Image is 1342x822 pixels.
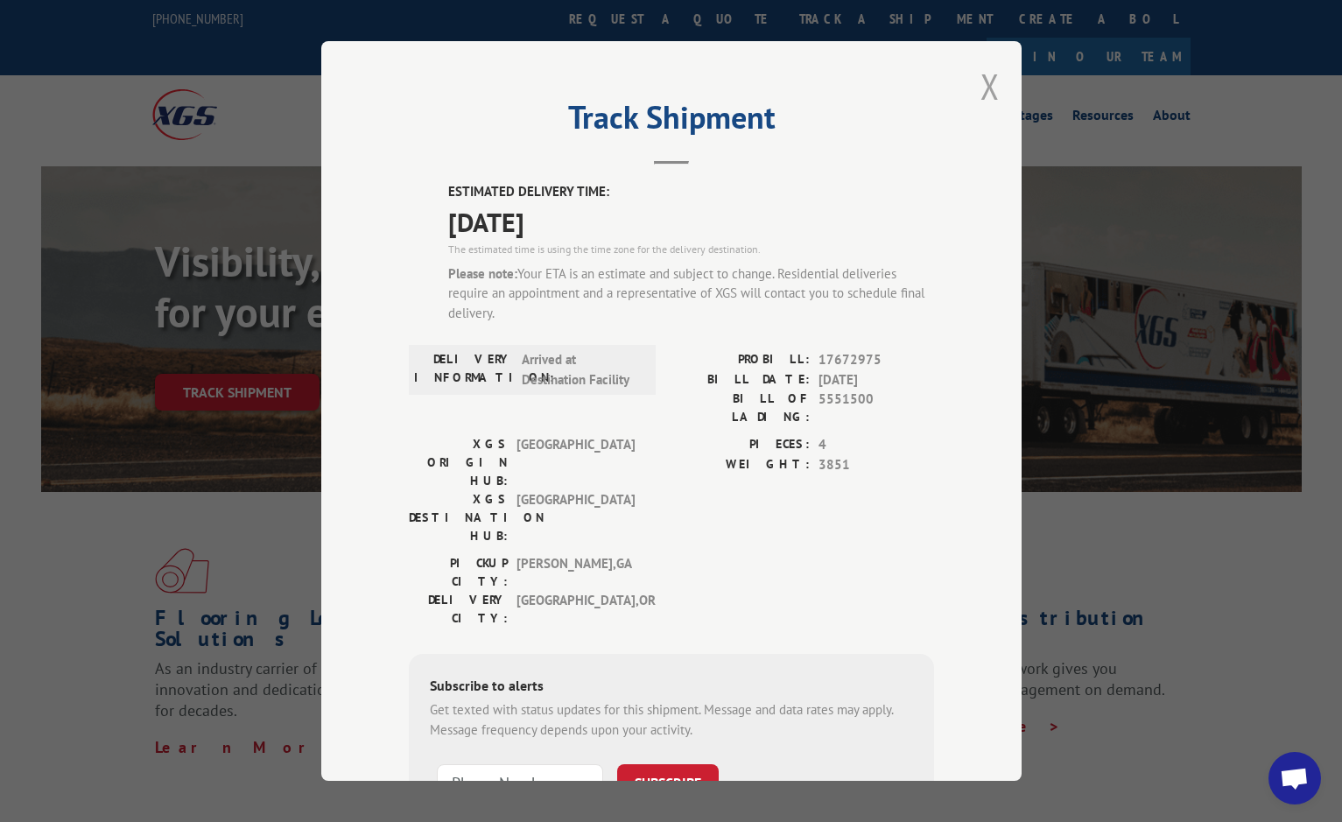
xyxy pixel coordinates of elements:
span: [GEOGRAPHIC_DATA] [516,490,635,545]
label: BILL OF LADING: [671,390,810,426]
span: [DATE] [819,370,934,390]
button: Close modal [980,63,1000,109]
span: [GEOGRAPHIC_DATA] , OR [516,591,635,628]
span: [PERSON_NAME] , GA [516,554,635,591]
label: BILL DATE: [671,370,810,390]
span: 17672975 [819,350,934,370]
span: [GEOGRAPHIC_DATA] [516,435,635,490]
label: PICKUP CITY: [409,554,508,591]
label: XGS DESTINATION HUB: [409,490,508,545]
label: DELIVERY CITY: [409,591,508,628]
div: Subscribe to alerts [430,675,913,700]
span: Arrived at Destination Facility [522,350,640,390]
label: DELIVERY INFORMATION: [414,350,513,390]
h2: Track Shipment [409,105,934,138]
span: [DATE] [448,202,934,242]
div: Open chat [1268,752,1321,804]
div: Get texted with status updates for this shipment. Message and data rates may apply. Message frequ... [430,700,913,740]
label: WEIGHT: [671,455,810,475]
span: 3851 [819,455,934,475]
label: ESTIMATED DELIVERY TIME: [448,182,934,202]
label: XGS ORIGIN HUB: [409,435,508,490]
span: 5551500 [819,390,934,426]
label: PROBILL: [671,350,810,370]
button: SUBSCRIBE [617,764,719,801]
span: 4 [819,435,934,455]
div: The estimated time is using the time zone for the delivery destination. [448,242,934,257]
div: Your ETA is an estimate and subject to change. Residential deliveries require an appointment and ... [448,264,934,324]
strong: Please note: [448,265,517,282]
label: PIECES: [671,435,810,455]
input: Phone Number [437,764,603,801]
